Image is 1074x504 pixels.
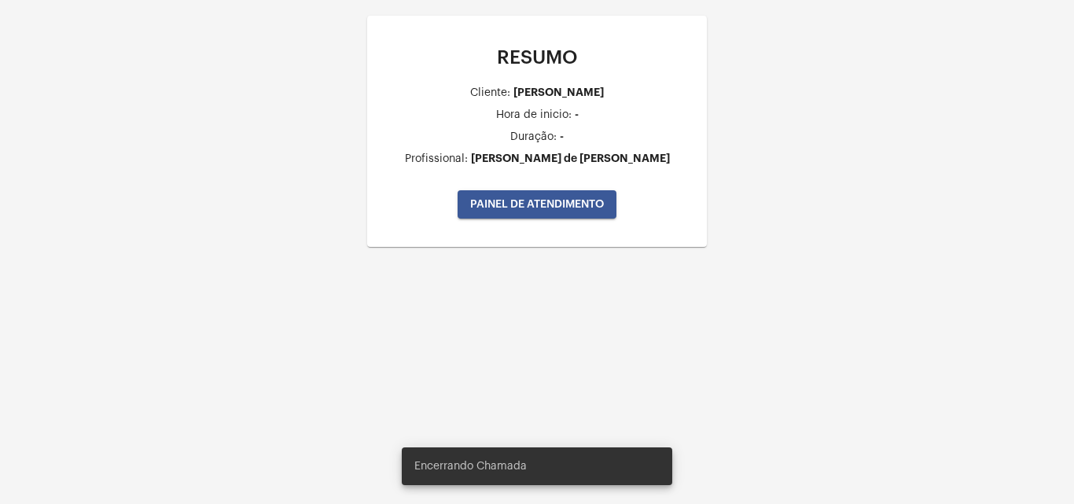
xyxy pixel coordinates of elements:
[414,458,527,474] span: Encerrando Chamada
[510,131,557,143] div: Duração:
[470,87,510,99] div: Cliente:
[405,153,468,165] div: Profissional:
[380,47,694,68] p: RESUMO
[513,86,604,98] div: [PERSON_NAME]
[458,190,616,219] button: PAINEL DE ATENDIMENTO
[496,109,572,121] div: Hora de inicio:
[471,153,670,164] div: [PERSON_NAME] de [PERSON_NAME]
[575,109,579,120] div: -
[470,199,604,210] span: PAINEL DE ATENDIMENTO
[560,131,564,142] div: -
